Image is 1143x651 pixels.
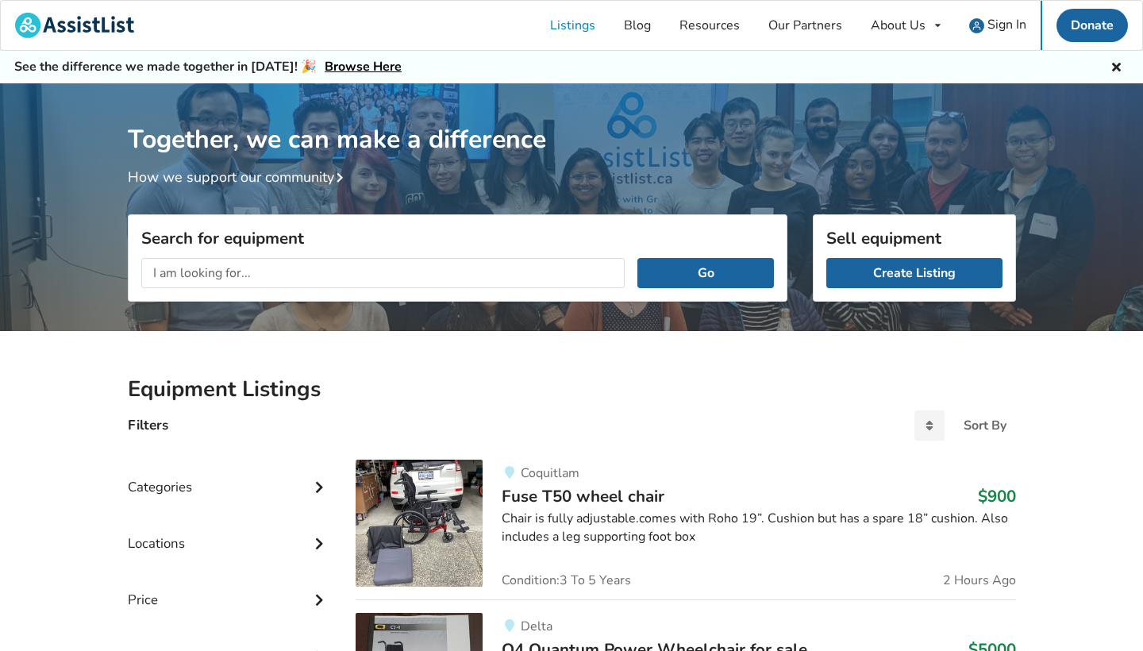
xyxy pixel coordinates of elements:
div: Sort By [964,419,1006,432]
input: I am looking for... [141,258,625,288]
img: user icon [969,18,984,33]
span: Coquitlam [521,464,579,482]
h2: Equipment Listings [128,376,1016,403]
h3: Search for equipment [141,228,774,248]
a: Resources [665,1,754,50]
div: Price [128,560,331,616]
button: Go [637,258,773,288]
div: Locations [128,503,331,560]
a: Browse Here [325,58,402,75]
span: Condition: 3 To 5 Years [502,574,631,587]
h3: Sell equipment [826,228,1003,248]
h3: $900 [978,486,1016,507]
a: How we support our community [128,168,350,187]
img: assistlist-logo [15,13,134,38]
a: Blog [610,1,665,50]
span: Sign In [987,16,1026,33]
a: Our Partners [754,1,856,50]
a: Create Listing [826,258,1003,288]
a: mobility-fuse t50 wheel chairCoquitlamFuse T50 wheel chair$900Chair is fully adjustable.comes wit... [356,460,1015,599]
img: mobility-fuse t50 wheel chair [356,460,483,587]
div: About Us [871,19,926,32]
div: Chair is fully adjustable.comes with Roho 19”. Cushion but has a spare 18” cushion. Also includes... [502,510,1015,546]
h1: Together, we can make a difference [128,83,1016,156]
span: 2 Hours Ago [943,574,1016,587]
span: Fuse T50 wheel chair [502,485,664,507]
a: user icon Sign In [955,1,1041,50]
h5: See the difference we made together in [DATE]! 🎉 [14,59,402,75]
a: Listings [536,1,610,50]
h4: Filters [128,416,168,434]
span: Delta [521,618,552,635]
a: Donate [1056,9,1128,42]
div: Categories [128,447,331,503]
